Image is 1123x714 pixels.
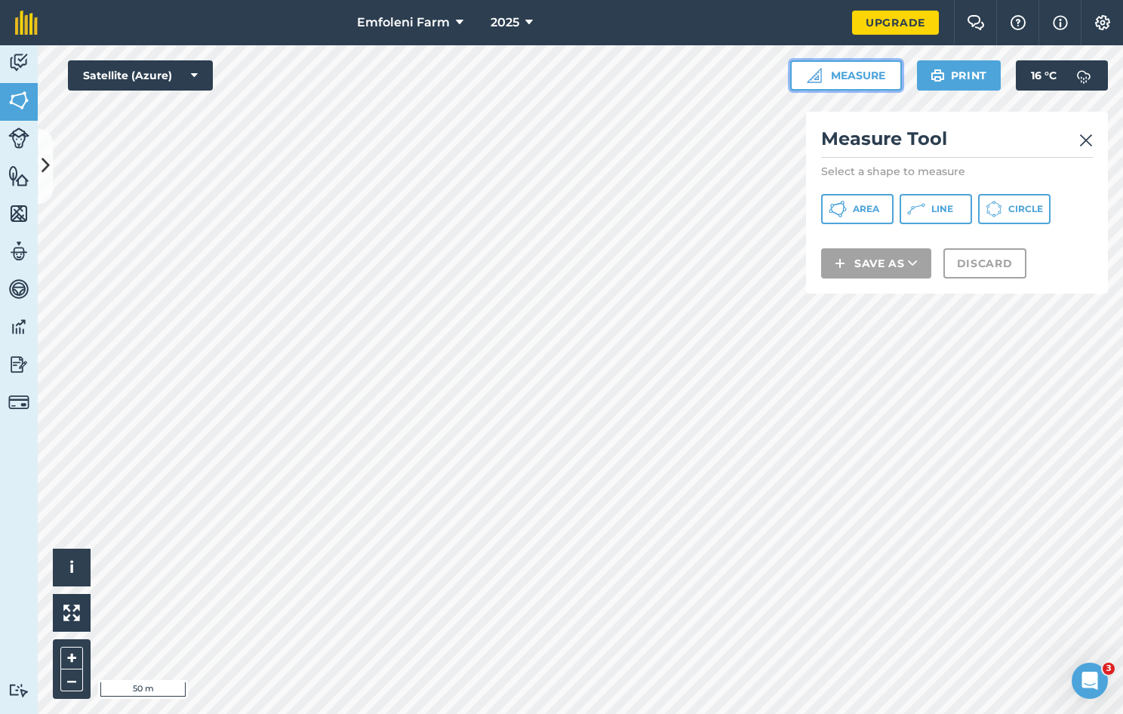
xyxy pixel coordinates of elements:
img: svg+xml;base64,PD94bWwgdmVyc2lvbj0iMS4wIiBlbmNvZGluZz0idXRmLTgiPz4KPCEtLSBHZW5lcmF0b3I6IEFkb2JlIE... [8,51,29,74]
button: – [60,669,83,691]
span: Area [853,203,879,215]
img: Two speech bubbles overlapping with the left bubble in the forefront [967,15,985,30]
img: svg+xml;base64,PHN2ZyB4bWxucz0iaHR0cDovL3d3dy53My5vcmcvMjAwMC9zdmciIHdpZHRoPSIxOSIgaGVpZ2h0PSIyNC... [931,66,945,85]
img: svg+xml;base64,PD94bWwgdmVyc2lvbj0iMS4wIiBlbmNvZGluZz0idXRmLTgiPz4KPCEtLSBHZW5lcmF0b3I6IEFkb2JlIE... [8,353,29,376]
img: svg+xml;base64,PD94bWwgdmVyc2lvbj0iMS4wIiBlbmNvZGluZz0idXRmLTgiPz4KPCEtLSBHZW5lcmF0b3I6IEFkb2JlIE... [8,315,29,338]
a: Upgrade [852,11,939,35]
img: Four arrows, one pointing top left, one top right, one bottom right and the last bottom left [63,605,80,621]
button: Print [917,60,1001,91]
button: i [53,549,91,586]
img: svg+xml;base64,PHN2ZyB4bWxucz0iaHR0cDovL3d3dy53My5vcmcvMjAwMC9zdmciIHdpZHRoPSI1NiIgaGVpZ2h0PSI2MC... [8,165,29,187]
button: Discard [943,248,1026,279]
button: Line [900,194,972,224]
h2: Measure Tool [821,127,1093,158]
img: svg+xml;base64,PD94bWwgdmVyc2lvbj0iMS4wIiBlbmNvZGluZz0idXRmLTgiPz4KPCEtLSBHZW5lcmF0b3I6IEFkb2JlIE... [8,128,29,149]
button: + [60,647,83,669]
img: svg+xml;base64,PD94bWwgdmVyc2lvbj0iMS4wIiBlbmNvZGluZz0idXRmLTgiPz4KPCEtLSBHZW5lcmF0b3I6IEFkb2JlIE... [8,278,29,300]
span: 3 [1103,663,1115,675]
span: Emfoleni Farm [357,14,450,32]
button: Measure [790,60,902,91]
img: A cog icon [1094,15,1112,30]
img: svg+xml;base64,PD94bWwgdmVyc2lvbj0iMS4wIiBlbmNvZGluZz0idXRmLTgiPz4KPCEtLSBHZW5lcmF0b3I6IEFkb2JlIE... [8,683,29,697]
span: 16 ° C [1031,60,1057,91]
img: fieldmargin Logo [15,11,38,35]
img: svg+xml;base64,PD94bWwgdmVyc2lvbj0iMS4wIiBlbmNvZGluZz0idXRmLTgiPz4KPCEtLSBHZW5lcmF0b3I6IEFkb2JlIE... [1069,60,1099,91]
img: svg+xml;base64,PHN2ZyB4bWxucz0iaHR0cDovL3d3dy53My5vcmcvMjAwMC9zdmciIHdpZHRoPSI1NiIgaGVpZ2h0PSI2MC... [8,202,29,225]
img: svg+xml;base64,PHN2ZyB4bWxucz0iaHR0cDovL3d3dy53My5vcmcvMjAwMC9zdmciIHdpZHRoPSIxNCIgaGVpZ2h0PSIyNC... [835,254,845,272]
button: Area [821,194,894,224]
img: svg+xml;base64,PHN2ZyB4bWxucz0iaHR0cDovL3d3dy53My5vcmcvMjAwMC9zdmciIHdpZHRoPSIxNyIgaGVpZ2h0PSIxNy... [1053,14,1068,32]
button: Satellite (Azure) [68,60,213,91]
span: Circle [1008,203,1043,215]
img: svg+xml;base64,PHN2ZyB4bWxucz0iaHR0cDovL3d3dy53My5vcmcvMjAwMC9zdmciIHdpZHRoPSI1NiIgaGVpZ2h0PSI2MC... [8,89,29,112]
span: i [69,558,74,577]
button: Circle [978,194,1051,224]
img: Ruler icon [807,68,822,83]
iframe: Intercom live chat [1072,663,1108,699]
img: svg+xml;base64,PD94bWwgdmVyc2lvbj0iMS4wIiBlbmNvZGluZz0idXRmLTgiPz4KPCEtLSBHZW5lcmF0b3I6IEFkb2JlIE... [8,240,29,263]
img: svg+xml;base64,PHN2ZyB4bWxucz0iaHR0cDovL3d3dy53My5vcmcvMjAwMC9zdmciIHdpZHRoPSIyMiIgaGVpZ2h0PSIzMC... [1079,131,1093,149]
span: 2025 [491,14,519,32]
button: Save as [821,248,931,279]
button: 16 °C [1016,60,1108,91]
span: Line [931,203,953,215]
img: svg+xml;base64,PD94bWwgdmVyc2lvbj0iMS4wIiBlbmNvZGluZz0idXRmLTgiPz4KPCEtLSBHZW5lcmF0b3I6IEFkb2JlIE... [8,392,29,413]
img: A question mark icon [1009,15,1027,30]
p: Select a shape to measure [821,164,1093,179]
